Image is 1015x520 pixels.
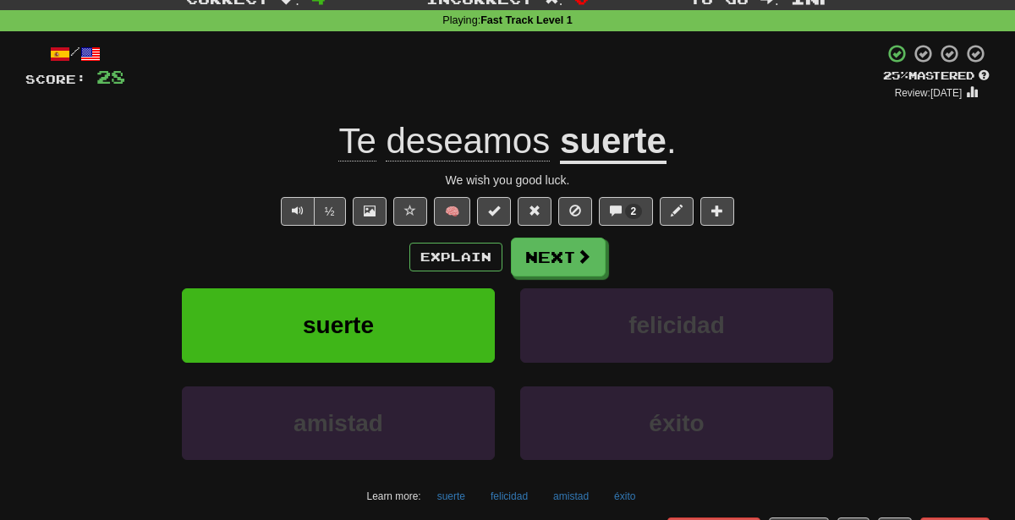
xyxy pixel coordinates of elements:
[605,484,645,509] button: éxito
[393,197,427,226] button: Favorite sentence (alt+f)
[520,288,833,362] button: felicidad
[428,484,475,509] button: suerte
[314,197,346,226] button: ½
[277,197,346,226] div: Text-to-speech controls
[434,197,470,226] button: 🧠
[409,243,502,271] button: Explain
[353,197,387,226] button: Show image (alt+x)
[895,87,963,99] small: Review: [DATE]
[518,197,551,226] button: Reset to 0% Mastered (alt+r)
[599,197,654,226] button: 2
[25,172,990,189] div: We wish you good luck.
[480,14,573,26] strong: Fast Track Level 1
[96,66,125,87] span: 28
[649,410,704,436] span: éxito
[386,121,550,161] span: deseamos
[558,197,592,226] button: Ignore sentence (alt+i)
[182,386,495,460] button: amistad
[481,484,537,509] button: felicidad
[628,312,725,338] span: felicidad
[511,238,606,276] button: Next
[883,68,990,84] div: Mastered
[25,43,125,64] div: /
[700,197,734,226] button: Add to collection (alt+a)
[338,121,376,161] span: Te
[281,197,315,226] button: Play sentence audio (ctl+space)
[303,312,374,338] span: suerte
[520,386,833,460] button: éxito
[560,121,667,164] u: suerte
[25,72,86,86] span: Score:
[544,484,598,509] button: amistad
[294,410,383,436] span: amistad
[883,68,908,82] span: 25 %
[367,490,421,502] small: Learn more:
[477,197,511,226] button: Set this sentence to 100% Mastered (alt+m)
[667,121,677,161] span: .
[631,205,637,217] span: 2
[660,197,694,226] button: Edit sentence (alt+d)
[182,288,495,362] button: suerte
